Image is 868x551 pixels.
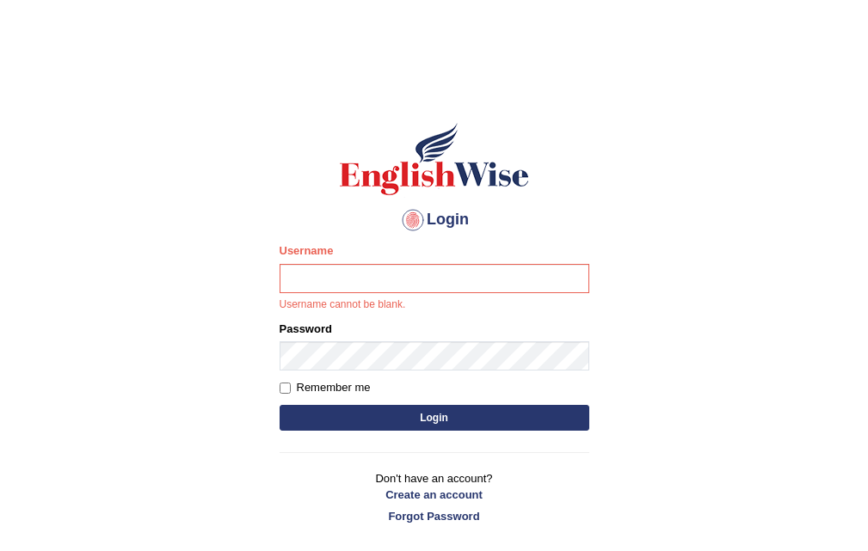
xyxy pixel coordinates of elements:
[336,120,532,198] img: Logo of English Wise sign in for intelligent practice with AI
[280,297,589,313] p: Username cannot be blank.
[280,383,291,394] input: Remember me
[280,470,589,523] p: Don't have an account?
[280,242,334,259] label: Username
[280,405,589,431] button: Login
[280,508,589,524] a: Forgot Password
[280,206,589,234] h4: Login
[280,321,332,337] label: Password
[280,487,589,503] a: Create an account
[280,379,371,396] label: Remember me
